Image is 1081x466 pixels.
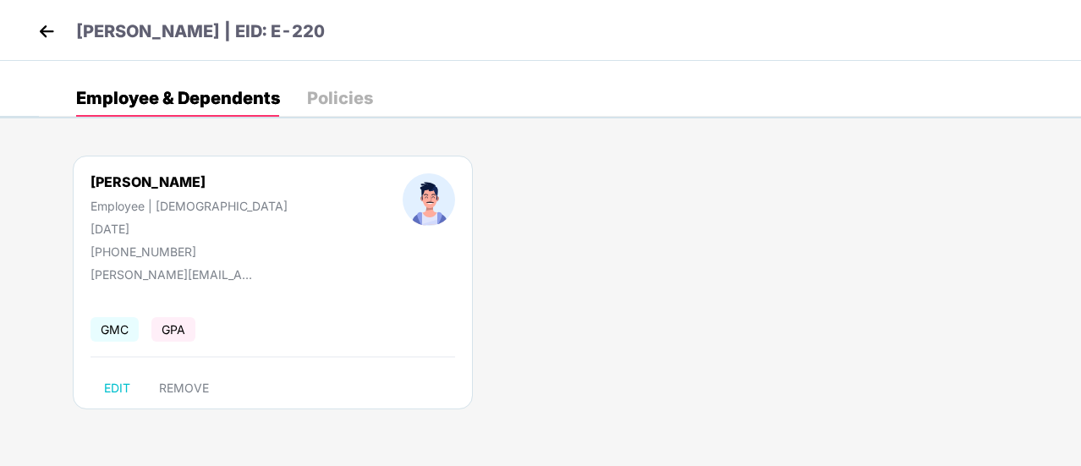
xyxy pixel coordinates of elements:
span: EDIT [104,381,130,395]
span: GMC [91,317,139,342]
div: [PHONE_NUMBER] [91,244,288,259]
div: Employee | [DEMOGRAPHIC_DATA] [91,199,288,213]
img: back [34,19,59,44]
div: Employee & Dependents [76,90,280,107]
p: [PERSON_NAME] | EID: E-220 [76,19,325,45]
button: REMOVE [145,375,222,402]
div: [DATE] [91,222,288,236]
div: Policies [307,90,373,107]
button: EDIT [91,375,144,402]
span: GPA [151,317,195,342]
div: [PERSON_NAME][EMAIL_ADDRESS][DOMAIN_NAME] [91,267,260,282]
span: REMOVE [159,381,209,395]
img: profileImage [403,173,455,226]
div: [PERSON_NAME] [91,173,288,190]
